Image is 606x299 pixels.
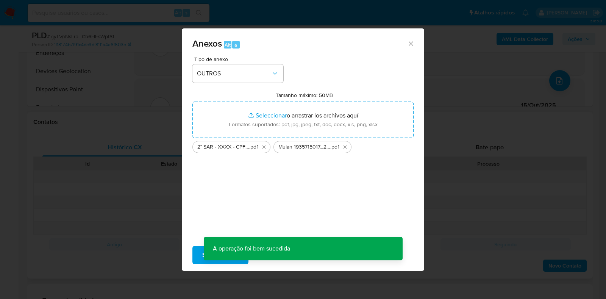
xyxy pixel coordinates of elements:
span: Alt [225,41,231,49]
button: Eliminar 2° SAR - XXXX - CPF 96389508204 - DIEGO NASCIMENTO LOPES.pdf [259,142,269,152]
span: Anexos [192,37,222,50]
span: Cancelar [261,247,286,263]
span: .pdf [249,143,258,151]
label: Tamanho máximo: 50MB [276,92,333,99]
span: .pdf [330,143,339,151]
p: A operação foi bem sucedida [204,237,299,260]
button: Cerrar [407,40,414,47]
span: a [234,41,237,49]
span: OUTROS [197,70,271,77]
button: OUTROS [192,64,283,83]
button: Eliminar Mulan 1935715017_2025_10_15_08_15_00 - Resumen TX.pdf [340,142,350,152]
span: Mulan 1935715017_2025_10_15_08_15_00 - Resumen [GEOGRAPHIC_DATA] [278,143,330,151]
ul: Archivos seleccionados [192,138,414,153]
button: Subir arquivo [192,246,248,264]
span: Subir arquivo [202,247,239,263]
span: 2° SAR - XXXX - CPF 96389508204 - [PERSON_NAME] [197,143,249,151]
span: Tipo de anexo [194,56,285,62]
